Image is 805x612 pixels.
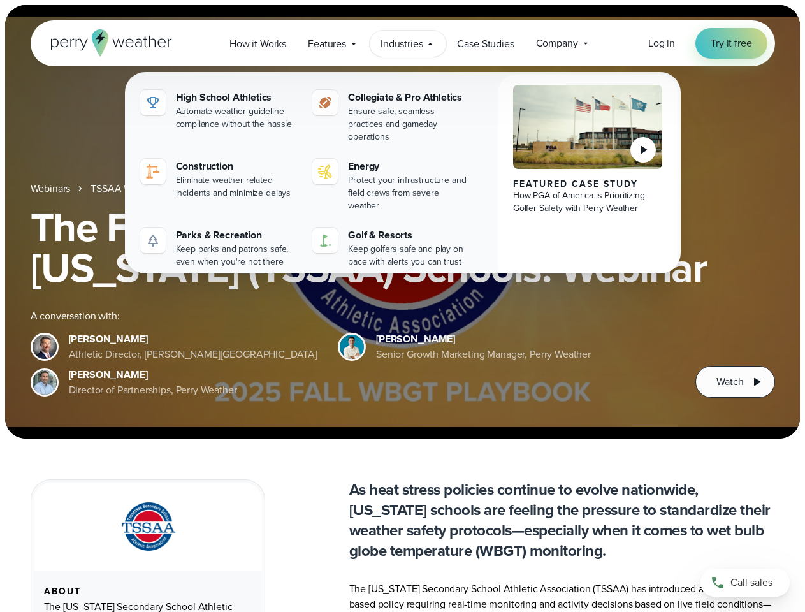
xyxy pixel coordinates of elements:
a: TSSAA WBGT Fall Playbook [91,181,212,196]
div: Ensure safe, seamless practices and gameday operations [348,105,470,143]
img: Jeff Wood [33,370,57,395]
span: How it Works [229,36,286,52]
span: Industries [381,36,423,52]
span: Company [536,36,578,51]
h1: The Fall WBGT Playbook for [US_STATE] (TSSAA) Schools: Webinar [31,207,775,288]
a: Energy Protect your infrastructure and field crews from severe weather [307,154,475,217]
span: Case Studies [457,36,514,52]
div: Senior Growth Marketing Manager, Perry Weather [376,347,591,362]
a: Parks & Recreation Keep parks and patrons safe, even when you're not there [135,222,303,273]
div: About [44,586,252,597]
a: Collegiate & Pro Athletics Ensure safe, seamless practices and gameday operations [307,85,475,149]
button: Watch [695,366,774,398]
span: Watch [716,374,743,390]
span: Log in [648,36,675,50]
a: construction perry weather Construction Eliminate weather related incidents and minimize delays [135,154,303,205]
p: As heat stress policies continue to evolve nationwide, [US_STATE] schools are feeling the pressur... [349,479,775,561]
a: PGA of America, Frisco Campus Featured Case Study How PGA of America is Prioritizing Golfer Safet... [498,75,678,284]
a: Try it free [695,28,767,59]
div: Athletic Director, [PERSON_NAME][GEOGRAPHIC_DATA] [69,347,318,362]
a: How it Works [219,31,297,57]
div: Energy [348,159,470,174]
a: Golf & Resorts Keep golfers safe and play on pace with alerts you can trust [307,222,475,273]
div: Featured Case Study [513,179,663,189]
div: A conversation with: [31,309,676,324]
div: [PERSON_NAME] [376,331,591,347]
a: High School Athletics Automate weather guideline compliance without the hassle [135,85,303,136]
img: proathletics-icon@2x-1.svg [317,95,333,110]
div: Golf & Resorts [348,228,470,243]
div: [PERSON_NAME] [69,367,237,382]
img: TSSAA-Tennessee-Secondary-School-Athletic-Association.svg [105,498,191,556]
img: parks-icon-grey.svg [145,233,161,248]
img: Spencer Patton, Perry Weather [340,335,364,359]
img: Brian Wyatt [33,335,57,359]
div: Keep golfers safe and play on pace with alerts you can trust [348,243,470,268]
img: golf-iconV2.svg [317,233,333,248]
img: construction perry weather [145,164,161,179]
div: Parks & Recreation [176,228,298,243]
a: Call sales [700,569,790,597]
span: Call sales [730,575,772,590]
nav: Breadcrumb [31,181,775,196]
div: High School Athletics [176,90,298,105]
div: How PGA of America is Prioritizing Golfer Safety with Perry Weather [513,189,663,215]
span: Features [308,36,346,52]
img: highschool-icon.svg [145,95,161,110]
img: PGA of America, Frisco Campus [513,85,663,169]
span: Try it free [711,36,751,51]
a: Case Studies [446,31,525,57]
div: Collegiate & Pro Athletics [348,90,470,105]
div: Construction [176,159,298,174]
a: Log in [648,36,675,51]
div: Eliminate weather related incidents and minimize delays [176,174,298,200]
div: Protect your infrastructure and field crews from severe weather [348,174,470,212]
div: Keep parks and patrons safe, even when you're not there [176,243,298,268]
div: Automate weather guideline compliance without the hassle [176,105,298,131]
div: [PERSON_NAME] [69,331,318,347]
img: energy-icon@2x-1.svg [317,164,333,179]
a: Webinars [31,181,71,196]
div: Director of Partnerships, Perry Weather [69,382,237,398]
